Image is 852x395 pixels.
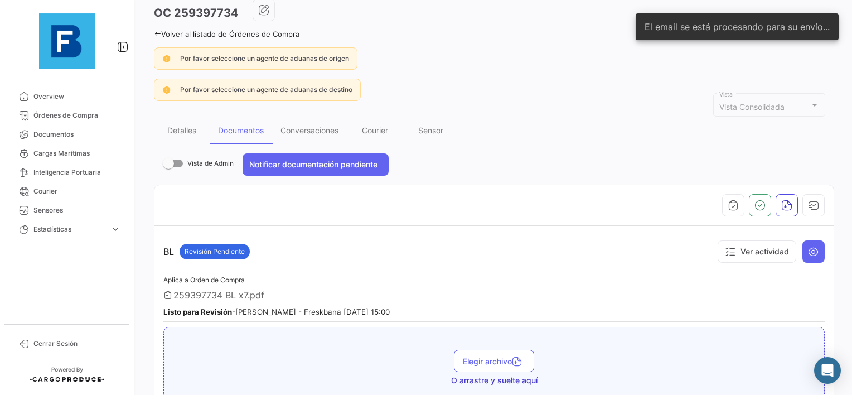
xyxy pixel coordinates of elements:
[33,205,120,215] span: Sensores
[218,126,264,135] div: Documentos
[418,126,443,135] div: Sensor
[814,357,841,384] div: Abrir Intercom Messenger
[33,91,120,102] span: Overview
[180,54,349,62] span: Por favor seleccione un agente de aduanas de origen
[33,167,120,177] span: Inteligencia Portuaria
[33,224,106,234] span: Estadísticas
[163,276,245,284] span: Aplica a Orden de Compra
[33,129,120,139] span: Documentos
[185,247,245,257] span: Revisión Pendiente
[645,21,830,32] span: El email se está procesando para su envío...
[33,110,120,121] span: Órdenes de Compra
[280,126,338,135] div: Conversaciones
[243,153,389,176] button: Notificar documentación pendiente
[39,13,95,69] img: 12429640-9da8-4fa2-92c4-ea5716e443d2.jpg
[454,350,534,372] button: Elegir archivo
[110,224,120,234] span: expand_more
[163,307,232,316] b: Listo para Revisión
[9,106,125,125] a: Órdenes de Compra
[173,290,264,301] span: 259397734 BL x7.pdf
[9,163,125,182] a: Inteligencia Portuaria
[163,307,390,316] small: - [PERSON_NAME] - Freskbana [DATE] 15:00
[451,375,538,386] span: O arrastre y suelte aquí
[9,144,125,163] a: Cargas Marítimas
[719,102,785,112] span: Vista Consolidada
[463,357,525,366] span: Elegir archivo
[187,157,234,170] span: Vista de Admin
[33,339,120,349] span: Cerrar Sesión
[167,126,196,135] div: Detalles
[9,182,125,201] a: Courier
[163,244,250,259] p: BL
[9,201,125,220] a: Sensores
[154,5,239,21] h3: OC 259397734
[9,87,125,106] a: Overview
[718,240,796,263] button: Ver actividad
[33,186,120,196] span: Courier
[9,125,125,144] a: Documentos
[33,148,120,158] span: Cargas Marítimas
[154,30,299,38] a: Volver al listado de Órdenes de Compra
[180,85,352,94] span: Por favor seleccione un agente de aduanas de destino
[362,126,388,135] div: Courier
